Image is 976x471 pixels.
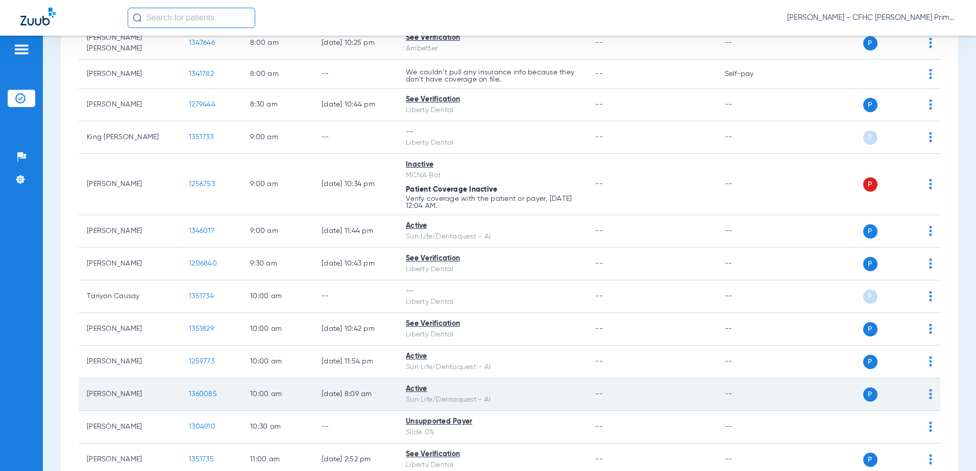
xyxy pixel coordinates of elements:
img: group-dot-blue.svg [929,389,932,399]
span: 1347646 [189,39,215,46]
span: 1206840 [189,260,217,267]
span: P [863,36,877,50]
p: Verify coverage with the patient or payer. [DATE] 12:04 AM. [406,195,579,210]
span: P [863,290,877,304]
span: -- [595,325,603,332]
span: -- [595,260,603,267]
div: Slide 0% [406,427,579,438]
td: -- [313,60,398,89]
span: P [863,130,877,145]
div: Sun Life/Dentaquest - AI [406,362,579,373]
span: P [863,98,877,112]
img: Search Icon [133,13,142,22]
td: 8:30 AM [242,89,313,121]
div: See Verification [406,33,579,43]
td: -- [717,121,786,154]
span: -- [595,293,603,300]
img: group-dot-blue.svg [929,422,932,432]
span: 1351734 [189,293,214,300]
div: Liberty Dental [406,105,579,116]
td: [PERSON_NAME] [PERSON_NAME] [79,27,181,60]
td: 10:00 AM [242,280,313,313]
img: group-dot-blue.svg [929,99,932,110]
span: P [863,387,877,402]
td: Tariyon Causay [79,280,181,313]
span: 1351829 [189,325,214,332]
td: [PERSON_NAME] [79,215,181,248]
td: [DATE] 10:43 PM [313,248,398,280]
td: 8:00 AM [242,27,313,60]
td: -- [717,89,786,121]
div: Liberty Dental [406,460,579,470]
div: Sun Life/Dentaquest - AI [406,231,579,242]
td: -- [717,280,786,313]
div: See Verification [406,253,579,264]
td: [PERSON_NAME] [79,248,181,280]
img: group-dot-blue.svg [929,226,932,236]
span: 1279444 [189,101,215,108]
td: 10:00 AM [242,346,313,378]
img: Zuub Logo [20,8,56,25]
td: King [PERSON_NAME] [79,121,181,154]
iframe: Chat Widget [925,422,976,471]
span: P [863,177,877,192]
span: [PERSON_NAME] - CFHC [PERSON_NAME] Primary Care Dental [787,13,956,23]
span: P [863,257,877,271]
span: 1346017 [189,227,214,234]
span: -- [595,39,603,46]
span: -- [595,101,603,108]
td: [PERSON_NAME] [79,313,181,346]
td: -- [717,215,786,248]
div: See Verification [406,319,579,329]
div: Active [406,221,579,231]
img: group-dot-blue.svg [929,258,932,269]
td: [DATE] 10:42 PM [313,313,398,346]
td: [PERSON_NAME] [79,346,181,378]
td: 9:00 AM [242,154,313,215]
div: Inactive [406,160,579,170]
td: [DATE] 11:54 PM [313,346,398,378]
img: group-dot-blue.svg [929,179,932,189]
span: 1351735 [189,456,214,463]
div: -- [406,286,579,297]
td: -- [717,27,786,60]
span: -- [595,456,603,463]
img: group-dot-blue.svg [929,291,932,301]
td: -- [717,411,786,443]
td: [PERSON_NAME] [79,60,181,89]
td: [PERSON_NAME] [79,154,181,215]
td: -- [717,248,786,280]
span: 1351733 [189,134,213,141]
span: -- [595,358,603,365]
td: 9:00 AM [242,121,313,154]
div: See Verification [406,449,579,460]
td: [DATE] 8:09 AM [313,378,398,411]
span: 1256753 [189,180,215,188]
span: -- [595,227,603,234]
span: -- [595,70,603,77]
td: 8:00 AM [242,60,313,89]
td: [DATE] 11:44 PM [313,215,398,248]
td: [DATE] 10:44 PM [313,89,398,121]
p: We couldn’t pull any insurance info because they don’t have coverage on file. [406,69,579,83]
span: 1360085 [189,390,217,398]
div: Active [406,351,579,362]
td: -- [313,411,398,443]
td: [PERSON_NAME] [79,411,181,443]
td: [DATE] 10:25 PM [313,27,398,60]
img: group-dot-blue.svg [929,69,932,79]
span: -- [595,423,603,430]
span: P [863,322,877,336]
td: [PERSON_NAME] [79,89,181,121]
div: Sun Life/Dentaquest - AI [406,395,579,405]
span: 1259773 [189,358,214,365]
span: P [863,355,877,369]
span: -- [595,390,603,398]
td: 10:30 AM [242,411,313,443]
td: [PERSON_NAME] [79,378,181,411]
div: Liberty Dental [406,297,579,307]
div: Ambetter [406,43,579,54]
td: 9:30 AM [242,248,313,280]
td: [DATE] 10:34 PM [313,154,398,215]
